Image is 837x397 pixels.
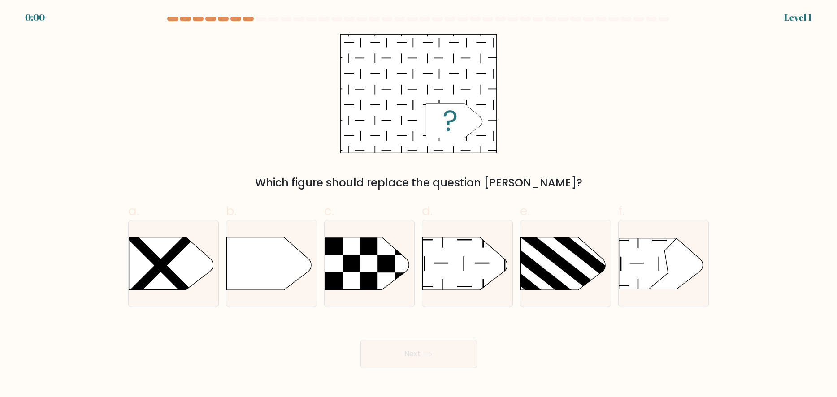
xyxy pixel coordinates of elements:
span: a. [128,202,139,220]
div: 0:00 [25,11,45,24]
span: c. [324,202,334,220]
button: Next [360,340,477,368]
span: f. [618,202,624,220]
span: b. [226,202,237,220]
span: d. [422,202,433,220]
div: Which figure should replace the question [PERSON_NAME]? [134,175,704,191]
span: e. [520,202,530,220]
div: Level 1 [784,11,812,24]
